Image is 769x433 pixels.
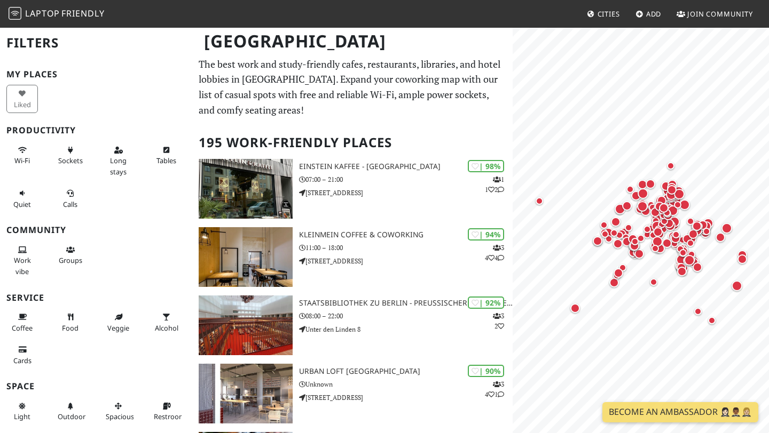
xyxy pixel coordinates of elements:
[58,412,85,421] span: Outdoor area
[664,187,679,202] div: Map marker
[61,7,104,19] span: Friendly
[629,235,641,248] div: Map marker
[613,204,626,217] div: Map marker
[485,379,504,399] p: 3 4 1
[598,9,620,19] span: Cities
[690,260,704,274] div: Map marker
[583,4,624,23] a: Cities
[647,229,660,242] div: Map marker
[299,162,513,171] h3: Einstein Kaffee - [GEOGRAPHIC_DATA]
[701,216,716,231] div: Map marker
[598,219,610,231] div: Map marker
[485,243,504,263] p: 3 4 4
[641,223,654,236] div: Map marker
[729,278,744,293] div: Map marker
[653,199,666,213] div: Map marker
[9,7,21,20] img: LaptopFriendly
[54,185,86,213] button: Calls
[673,259,687,272] div: Map marker
[608,227,621,239] div: Map marker
[669,239,681,252] div: Map marker
[645,221,660,236] div: Map marker
[657,201,671,215] div: Map marker
[655,218,668,231] div: Map marker
[657,209,670,222] div: Map marker
[652,243,664,256] div: Map marker
[646,9,662,19] span: Add
[299,299,513,308] h3: Staatsbibliothek zu Berlin - Preußischer Kulturbesitz
[6,27,186,59] h2: Filters
[199,364,293,423] img: URBAN LOFT Berlin
[622,221,635,234] div: Map marker
[199,126,506,159] h2: 195 Work-Friendly Places
[674,243,687,255] div: Map marker
[151,308,182,336] button: Alcohol
[683,231,696,244] div: Map marker
[607,276,621,290] div: Map marker
[684,215,697,228] div: Map marker
[652,201,665,215] div: Map marker
[626,245,640,259] div: Map marker
[655,194,669,207] div: Map marker
[63,199,77,209] span: Video/audio calls
[192,227,513,287] a: KleinMein Coffee & Coworking | 94% 344 KleinMein Coffee & Coworking 11:00 – 18:00 [STREET_ADDRESS]
[632,247,646,261] div: Map marker
[6,341,38,369] button: Cards
[656,204,669,217] div: Map marker
[682,253,697,268] div: Map marker
[653,242,667,255] div: Map marker
[651,225,665,239] div: Map marker
[613,202,627,217] div: Map marker
[106,412,134,421] span: Spacious
[299,174,513,185] p: 07:00 – 21:00
[696,218,710,232] div: Map marker
[468,228,504,240] div: | 94%
[6,141,38,170] button: Wi-Fi
[669,231,682,245] div: Map marker
[58,156,83,165] span: Power sockets
[674,261,688,275] div: Map marker
[14,412,30,421] span: Natural light
[664,159,677,172] div: Map marker
[676,244,690,259] div: Map marker
[700,225,713,238] div: Map marker
[631,4,666,23] a: Add
[199,227,293,287] img: KleinMein Coffee & Coworking
[665,178,679,191] div: Map marker
[299,367,513,376] h3: URBAN LOFT [GEOGRAPHIC_DATA]
[195,27,511,56] h1: [GEOGRAPHIC_DATA]
[299,188,513,198] p: [STREET_ADDRESS]
[645,222,658,235] div: Map marker
[626,232,640,246] div: Map marker
[672,187,687,202] div: Map marker
[59,255,82,265] span: Group tables
[661,206,673,219] div: Map marker
[699,226,712,240] div: Map marker
[627,239,641,253] div: Map marker
[192,295,513,355] a: Staatsbibliothek zu Berlin - Preußischer Kulturbesitz | 92% 32 Staatsbibliothek zu Berlin - Preuß...
[192,364,513,423] a: URBAN LOFT Berlin | 90% 341 URBAN LOFT [GEOGRAPHIC_DATA] Unknown [STREET_ADDRESS]
[154,412,185,421] span: Restroom
[650,234,665,249] div: Map marker
[103,308,134,336] button: Veggie
[468,365,504,377] div: | 90%
[107,323,129,333] span: Veggie
[719,221,734,236] div: Map marker
[687,9,753,19] span: Join Community
[25,7,60,19] span: Laptop
[690,219,704,233] div: Map marker
[677,197,692,212] div: Map marker
[533,195,546,207] div: Map marker
[299,230,513,239] h3: KleinMein Coffee & Coworking
[591,234,605,248] div: Map marker
[199,295,293,355] img: Staatsbibliothek zu Berlin - Preußischer Kulturbesitz
[674,252,689,267] div: Map marker
[199,159,293,219] img: Einstein Kaffee - Charlottenburg
[299,379,513,389] p: Unknown
[12,323,33,333] span: Coffee
[6,185,38,213] button: Quiet
[677,246,689,259] div: Map marker
[6,69,186,79] h3: My Places
[635,178,649,191] div: Map marker
[54,241,86,269] button: Groups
